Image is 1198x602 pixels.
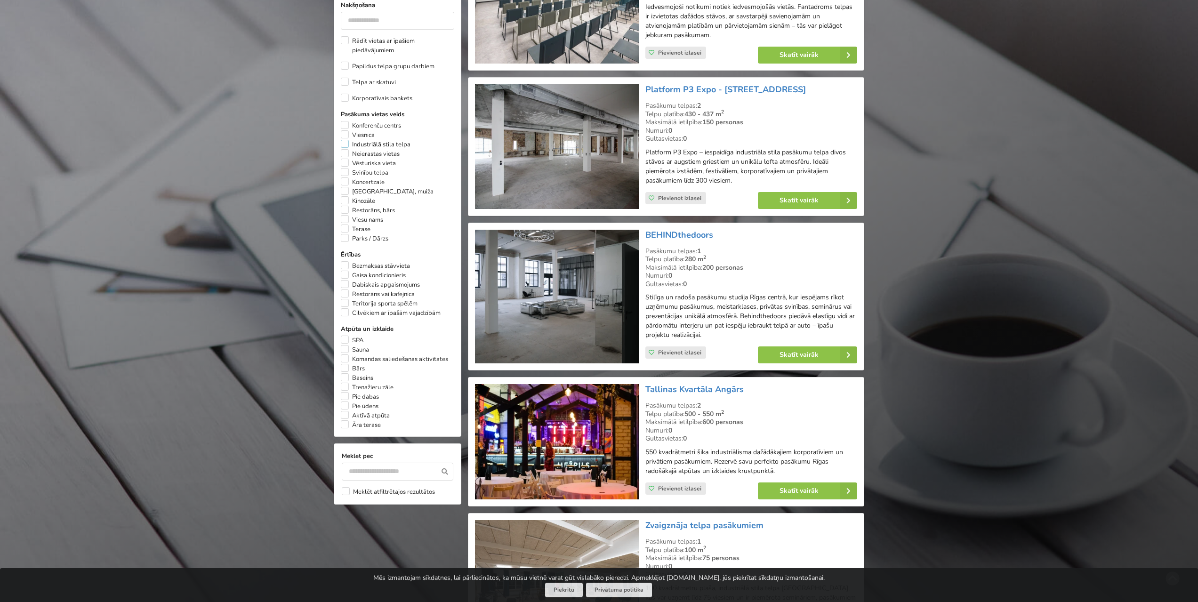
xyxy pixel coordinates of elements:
[645,247,857,256] div: Pasākumu telpas:
[645,434,857,443] div: Gultasvietas:
[341,392,379,401] label: Pie dabas
[645,118,857,127] div: Maksimālā ietilpība:
[645,229,713,241] a: BEHINDthedoors
[703,544,706,551] sup: 2
[341,187,434,196] label: [GEOGRAPHIC_DATA], muiža
[645,148,857,185] p: Platform P3 Expo – iespaidīga industriāla stila pasākumu telpa divos stāvos ar augstiem griestiem...
[341,149,400,159] label: Neierastas vietas
[341,411,390,420] label: Aktīvā atpūta
[341,36,454,55] label: Rādīt vietas ar īpašiem piedāvājumiem
[341,206,395,215] label: Restorāns, bārs
[645,448,857,476] p: 550 kvadrātmetri šika industriālisma dažādākajiem korporatīviem un privātiem pasākumiem. Rezervē ...
[341,383,394,392] label: Trenažieru zāle
[341,110,454,119] label: Pasākuma vietas veids
[341,271,406,280] label: Gaisa kondicionieris
[684,546,706,554] strong: 100 m
[341,215,383,225] label: Viesu nams
[341,0,454,10] label: Nakšņošana
[341,261,410,271] label: Bezmaksas stāvvieta
[341,121,401,130] label: Konferenču centrs
[341,364,365,373] label: Bārs
[645,410,857,418] div: Telpu platība:
[341,159,396,168] label: Vēsturiska vieta
[645,520,764,531] a: Zvaigznāja telpa pasākumiem
[645,418,857,426] div: Maksimālā ietilpība:
[645,127,857,135] div: Numuri:
[341,130,375,140] label: Viesnīca
[341,308,441,318] label: Cilvēkiem ar īpašām vajadzībām
[702,118,743,127] strong: 150 personas
[341,225,370,234] label: Terase
[702,554,740,562] strong: 75 personas
[684,255,706,264] strong: 280 m
[341,94,412,103] label: Korporatīvais bankets
[341,401,378,411] label: Pie ūdens
[683,134,687,143] strong: 0
[645,84,806,95] a: Platform P3 Expo - [STREET_ADDRESS]
[658,194,701,202] span: Pievienot izlasei
[475,84,638,209] img: Industriālā stila telpa | Rīga | Platform P3 Expo - Pūpolu iela 3
[342,487,435,497] label: Meklēt atfiltrētajos rezultātos
[341,196,375,206] label: Kinozāle
[341,280,420,289] label: Dabiskais apgaismojums
[645,255,857,264] div: Telpu platība:
[341,62,434,71] label: Papildus telpa grupu darbiem
[668,562,672,571] strong: 0
[586,583,652,597] a: Privātuma politika
[341,345,369,354] label: Sauna
[341,250,454,259] label: Ērtības
[658,485,701,492] span: Pievienot izlasei
[341,336,363,345] label: SPA
[721,108,724,115] sup: 2
[683,434,687,443] strong: 0
[341,78,396,87] label: Telpa ar skatuvi
[697,247,701,256] strong: 1
[758,47,857,64] a: Skatīt vairāk
[658,349,701,356] span: Pievienot izlasei
[645,135,857,143] div: Gultasvietas:
[341,373,373,383] label: Baseins
[341,168,388,177] label: Svinību telpa
[683,280,687,289] strong: 0
[697,101,701,110] strong: 2
[684,110,724,119] strong: 430 - 437 m
[645,2,857,40] p: Iedvesmojoši notikumi notiek iedvesmojošās vietās. Fantadroms telpas ir izvietotas dažādos stāvos...
[668,271,672,280] strong: 0
[342,451,453,461] label: Meklēt pēc
[645,426,857,435] div: Numuri:
[697,537,701,546] strong: 1
[341,289,415,299] label: Restorāns vai kafejnīca
[645,538,857,546] div: Pasākumu telpas:
[703,254,706,261] sup: 2
[645,554,857,562] div: Maksimālā ietilpība:
[645,293,857,340] p: Stilīga un radoša pasākumu studija Rīgas centrā, kur iespējams rīkot uzņēmumu pasākumus, meistark...
[645,384,744,395] a: Tallinas Kvartāla Angārs
[645,272,857,280] div: Numuri:
[341,140,410,149] label: Industriālā stila telpa
[758,346,857,363] a: Skatīt vairāk
[668,426,672,435] strong: 0
[758,482,857,499] a: Skatīt vairāk
[721,409,724,416] sup: 2
[645,280,857,289] div: Gultasvietas:
[645,110,857,119] div: Telpu platība:
[341,177,385,187] label: Koncertzāle
[702,263,743,272] strong: 200 personas
[645,546,857,554] div: Telpu platība:
[475,384,638,499] img: Neierastas vietas | Rīga | Tallinas Kvartāla Angārs
[341,234,388,243] label: Parks / Dārzs
[645,264,857,272] div: Maksimālā ietilpība:
[684,409,724,418] strong: 500 - 550 m
[645,102,857,110] div: Pasākumu telpas:
[341,324,454,334] label: Atpūta un izklaide
[545,583,583,597] button: Piekrītu
[475,230,638,364] img: Svinību telpa | Rīga | BEHINDthedoors
[341,299,418,308] label: Teritorija sporta spēlēm
[341,420,381,430] label: Āra terase
[668,126,672,135] strong: 0
[702,417,743,426] strong: 600 personas
[645,562,857,571] div: Numuri:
